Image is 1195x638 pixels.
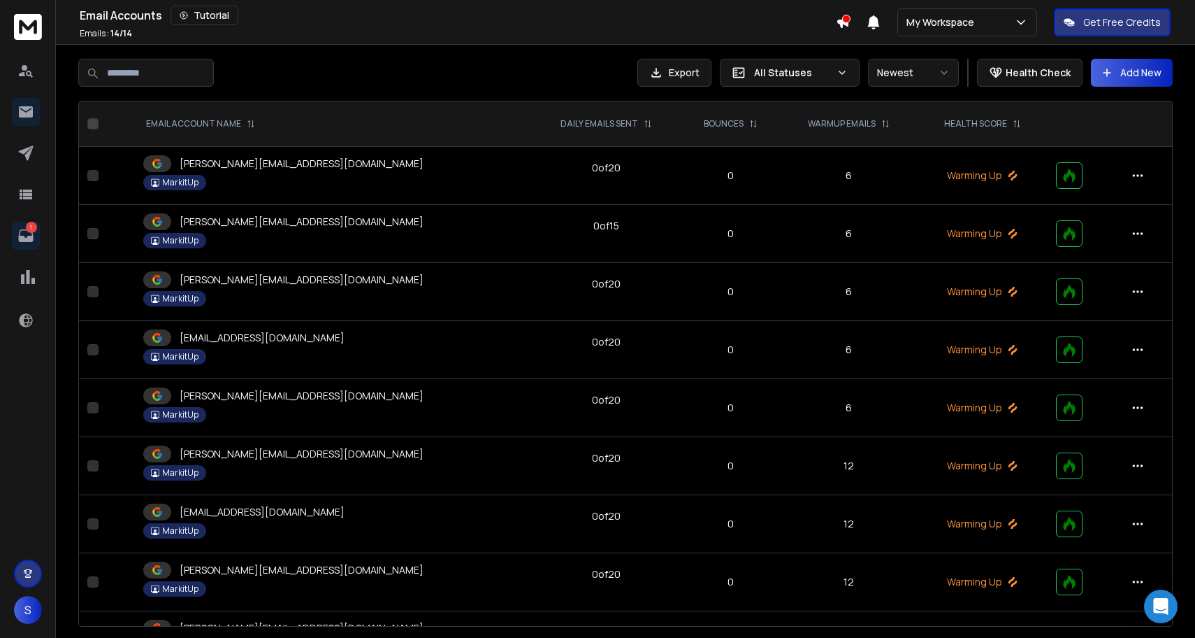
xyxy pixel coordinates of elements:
[80,28,132,39] p: Emails :
[592,509,621,523] div: 0 of 20
[592,451,621,465] div: 0 of 20
[180,389,423,403] p: [PERSON_NAME][EMAIL_ADDRESS][DOMAIN_NAME]
[926,401,1039,415] p: Warming Up
[1144,590,1178,623] div: Open Intercom Messenger
[162,351,198,362] p: MarkitUp
[592,393,621,407] div: 0 of 20
[704,118,744,129] p: BOUNCES
[689,227,772,241] p: 0
[781,205,917,263] td: 6
[906,15,980,29] p: My Workspace
[162,583,198,595] p: MarkitUp
[162,525,198,537] p: MarkitUp
[592,335,621,349] div: 0 of 20
[592,161,621,175] div: 0 of 20
[180,157,423,171] p: [PERSON_NAME][EMAIL_ADDRESS][DOMAIN_NAME]
[781,147,917,205] td: 6
[1083,15,1161,29] p: Get Free Credits
[926,285,1039,299] p: Warming Up
[637,59,711,87] button: Export
[14,596,42,624] button: S
[162,177,198,188] p: MarkitUp
[592,277,621,291] div: 0 of 20
[180,505,345,519] p: [EMAIL_ADDRESS][DOMAIN_NAME]
[781,379,917,437] td: 6
[592,567,621,581] div: 0 of 20
[162,293,198,304] p: MarkitUp
[171,6,238,25] button: Tutorial
[180,621,423,635] p: [PERSON_NAME][EMAIL_ADDRESS][DOMAIN_NAME]
[26,222,37,233] p: 1
[926,343,1039,357] p: Warming Up
[808,118,876,129] p: WARMUP EMAILS
[689,343,772,357] p: 0
[689,285,772,299] p: 0
[689,517,772,531] p: 0
[781,321,917,379] td: 6
[689,401,772,415] p: 0
[1091,59,1173,87] button: Add New
[180,215,423,229] p: [PERSON_NAME][EMAIL_ADDRESS][DOMAIN_NAME]
[110,27,132,39] span: 14 / 14
[80,6,836,25] div: Email Accounts
[781,495,917,553] td: 12
[560,118,638,129] p: DAILY EMAILS SENT
[868,59,959,87] button: Newest
[1006,66,1071,80] p: Health Check
[781,263,917,321] td: 6
[146,118,255,129] div: EMAIL ACCOUNT NAME
[12,222,40,250] a: 1
[162,467,198,478] p: MarkitUp
[781,437,917,495] td: 12
[689,575,772,589] p: 0
[754,66,831,80] p: All Statuses
[162,235,198,246] p: MarkitUp
[1054,8,1171,36] button: Get Free Credits
[162,409,198,420] p: MarkitUp
[944,118,1007,129] p: HEALTH SCORE
[593,219,619,233] div: 0 of 15
[926,575,1039,589] p: Warming Up
[180,447,423,461] p: [PERSON_NAME][EMAIL_ADDRESS][DOMAIN_NAME]
[926,459,1039,473] p: Warming Up
[180,331,345,345] p: [EMAIL_ADDRESS][DOMAIN_NAME]
[926,169,1039,183] p: Warming Up
[781,553,917,611] td: 12
[689,169,772,183] p: 0
[977,59,1082,87] button: Health Check
[180,273,423,287] p: [PERSON_NAME][EMAIL_ADDRESS][DOMAIN_NAME]
[689,459,772,473] p: 0
[926,517,1039,531] p: Warming Up
[180,563,423,577] p: [PERSON_NAME][EMAIL_ADDRESS][DOMAIN_NAME]
[926,227,1039,241] p: Warming Up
